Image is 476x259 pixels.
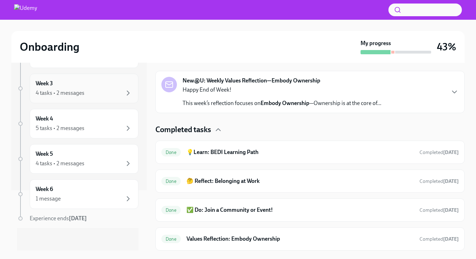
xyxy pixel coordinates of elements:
[36,115,53,123] h6: Week 4
[186,148,414,156] h6: 💡Learn: BEDI Learning Path
[420,178,459,185] span: September 21st, 2025 14:35
[161,204,459,216] a: Done✅ Do: Join a Community or Event!Completed[DATE]
[443,207,459,213] strong: [DATE]
[36,80,53,87] h6: Week 3
[161,233,459,245] a: DoneValues Reflection: Embody OwnershipCompleted[DATE]
[420,207,459,214] span: September 21st, 2025 14:35
[420,149,459,155] span: Completed
[17,109,138,138] a: Week 45 tasks • 2 messages
[36,160,84,167] div: 4 tasks • 2 messages
[161,147,459,158] a: Done💡Learn: BEDI Learning PathCompleted[DATE]
[14,4,37,16] img: Udemy
[36,185,53,193] h6: Week 6
[186,177,414,185] h6: 🤔 Reflect: Belonging at Work
[36,89,84,97] div: 4 tasks • 2 messages
[186,235,414,243] h6: Values Reflection: Embody Ownership
[30,215,87,222] span: Experience ends
[155,124,211,135] h4: Completed tasks
[36,150,53,158] h6: Week 5
[36,195,61,203] div: 1 message
[443,236,459,242] strong: [DATE]
[183,77,320,85] strong: New@U: Weekly Values Reflection—Embody Ownership
[17,179,138,209] a: Week 61 message
[361,39,391,47] strong: My progress
[20,40,79,54] h2: Onboarding
[36,124,84,132] div: 5 tasks • 2 messages
[186,206,414,214] h6: ✅ Do: Join a Community or Event!
[161,236,181,242] span: Done
[183,86,381,94] p: Happy End of Week!
[17,144,138,174] a: Week 54 tasks • 2 messages
[155,124,465,135] div: Completed tasks
[420,236,459,242] span: Completed
[420,207,459,213] span: Completed
[161,208,181,213] span: Done
[161,150,181,155] span: Done
[261,100,309,106] strong: Embody Ownership
[420,149,459,156] span: September 18th, 2025 11:06
[17,74,138,103] a: Week 34 tasks • 2 messages
[443,178,459,184] strong: [DATE]
[161,175,459,187] a: Done🤔 Reflect: Belonging at WorkCompleted[DATE]
[161,179,181,184] span: Done
[437,41,456,53] h3: 43%
[443,149,459,155] strong: [DATE]
[69,215,87,222] strong: [DATE]
[420,178,459,184] span: Completed
[420,236,459,242] span: September 21st, 2025 14:39
[183,99,381,107] p: This week’s reflection focuses on —Ownership is at the core of...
